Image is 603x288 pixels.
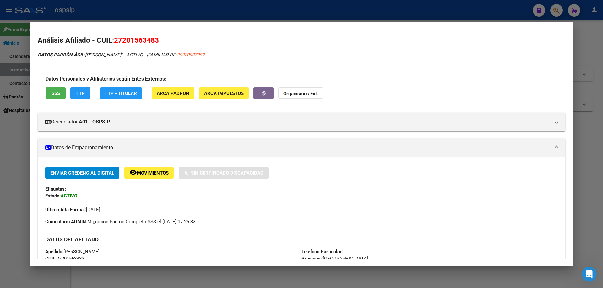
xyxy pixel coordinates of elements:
[45,207,86,212] strong: Última Alta Formal:
[38,138,565,157] mat-expansion-panel-header: Datos de Empadronamiento
[152,87,194,99] button: ARCA Padrón
[38,113,565,131] mat-expansion-panel-header: Gerenciador:A01 - OSPSIP
[38,35,565,46] h2: Análisis Afiliado - CUIL:
[45,118,550,126] mat-panel-title: Gerenciador:
[38,52,204,58] i: | ACTIVO |
[45,207,100,212] span: [DATE]
[283,91,318,97] strong: Organismos Ext.
[45,256,84,261] span: 27201563483
[45,167,119,179] button: Enviar Credencial Digital
[45,186,66,192] strong: Etiquetas:
[45,218,195,225] span: Migración Padrón Completo SSS el [DATE] 17:26:32
[114,36,159,44] span: 27201563483
[301,249,343,254] strong: Teléfono Particular:
[45,193,61,199] strong: Estado:
[204,91,244,96] span: ARCA Impuestos
[76,91,85,96] span: FTP
[38,52,121,58] span: [PERSON_NAME]
[45,144,550,151] mat-panel-title: Datos de Empadronamiento
[199,87,249,99] button: ARCA Impuestos
[46,87,66,99] button: SSS
[79,118,110,126] strong: A01 - OSPSIP
[45,256,57,261] strong: CUIL:
[278,87,323,99] button: Organismos Ext.
[177,52,204,58] span: 20220987982
[191,170,263,176] span: Sin Certificado Discapacidad
[46,75,454,83] h3: Datos Personales y Afiliatorios según Entes Externos:
[124,167,174,179] button: Movimientos
[157,91,189,96] span: ARCA Padrón
[179,167,269,179] button: Sin Certificado Discapacidad
[45,249,63,254] strong: Apellido:
[50,170,114,176] span: Enviar Credencial Digital
[301,256,368,261] span: [GEOGRAPHIC_DATA]
[45,249,100,254] span: [PERSON_NAME]
[137,170,169,176] span: Movimientos
[301,256,323,261] strong: Provincia:
[148,52,204,58] span: FAMILIAR DE:
[45,219,87,224] strong: Comentario ADMIN:
[45,236,558,243] h3: DATOS DEL AFILIADO
[582,267,597,282] iframe: Intercom live chat
[70,87,90,99] button: FTP
[105,91,137,96] span: FTP - Titular
[129,169,137,176] mat-icon: remove_red_eye
[61,193,77,199] strong: ACTIVO
[100,87,142,99] button: FTP - Titular
[52,91,60,96] span: SSS
[38,52,85,58] strong: DATOS PADRÓN ÁGIL:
